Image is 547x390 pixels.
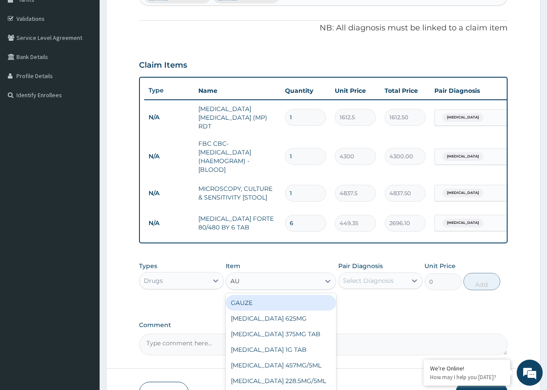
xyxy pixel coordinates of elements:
[45,49,146,60] div: Chat with us now
[139,262,157,270] label: Types
[144,276,163,285] div: Drugs
[463,273,500,290] button: Add
[226,373,336,389] div: [MEDICAL_DATA] 228.5MG/5ML
[194,210,281,236] td: [MEDICAL_DATA] FORTE 80/480 BY 6 TAB
[139,23,508,34] p: NB: All diagnosis must be linked to a claim item
[430,364,504,372] div: We're Online!
[142,4,163,25] div: Minimize live chat window
[194,180,281,206] td: MICROSCOPY, CULTURE & SENSITIVITY [STOOL]
[144,82,194,98] th: Type
[144,109,194,125] td: N/A
[226,342,336,357] div: [MEDICAL_DATA] 1G TAB
[443,152,483,161] span: [MEDICAL_DATA]
[443,219,483,227] span: [MEDICAL_DATA]
[380,82,430,99] th: Total Price
[50,109,120,197] span: We're online!
[194,135,281,178] td: FBC CBC-[MEDICAL_DATA] (HAEMOGRAM) - [BLOOD]
[424,262,456,270] label: Unit Price
[139,61,187,70] h3: Claim Items
[194,100,281,135] td: [MEDICAL_DATA] [MEDICAL_DATA] (MP) RDT
[430,374,504,381] p: How may I help you today?
[226,311,336,326] div: [MEDICAL_DATA] 625MG
[443,189,483,197] span: [MEDICAL_DATA]
[281,82,330,99] th: Quantity
[226,357,336,373] div: [MEDICAL_DATA] 457MG/5ML
[144,215,194,231] td: N/A
[226,295,336,311] div: GAUZE
[226,326,336,342] div: [MEDICAL_DATA] 375MG TAB
[338,262,383,270] label: Pair Diagnosis
[343,276,394,285] div: Select Diagnosis
[16,43,35,65] img: d_794563401_company_1708531726252_794563401
[226,262,240,270] label: Item
[194,82,281,99] th: Name
[443,113,483,122] span: [MEDICAL_DATA]
[430,82,525,99] th: Pair Diagnosis
[4,237,165,267] textarea: Type your message and hit 'Enter'
[144,185,194,201] td: N/A
[144,148,194,164] td: N/A
[139,321,508,329] label: Comment
[330,82,380,99] th: Unit Price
